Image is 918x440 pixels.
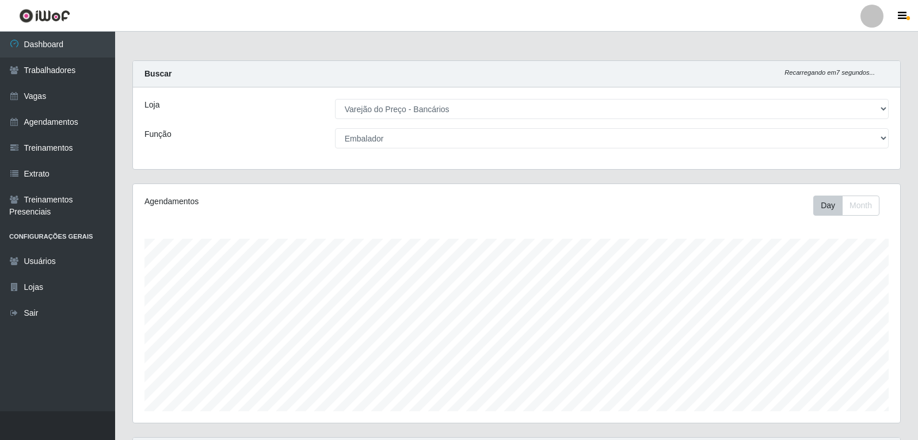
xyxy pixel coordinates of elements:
[813,196,879,216] div: First group
[813,196,843,216] button: Day
[144,99,159,111] label: Loja
[144,128,172,140] label: Função
[144,196,444,208] div: Agendamentos
[19,9,70,23] img: CoreUI Logo
[813,196,889,216] div: Toolbar with button groups
[842,196,879,216] button: Month
[144,69,172,78] strong: Buscar
[784,69,875,76] i: Recarregando em 7 segundos...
